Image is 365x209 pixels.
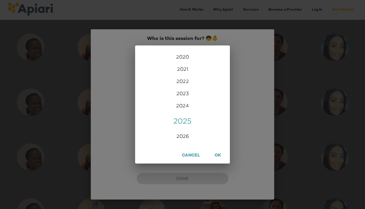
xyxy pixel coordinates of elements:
div: 2020 [138,51,227,63]
div: 2021 [138,63,227,75]
span: Cancel [182,152,200,160]
div: 2022 [138,75,227,87]
div: 2025 [138,115,227,127]
span: OK [213,152,222,160]
div: 2023 [138,87,227,99]
button: OK [208,150,227,161]
div: 2024 [138,99,227,112]
button: Cancel [176,150,205,161]
div: 2026 [138,130,227,142]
